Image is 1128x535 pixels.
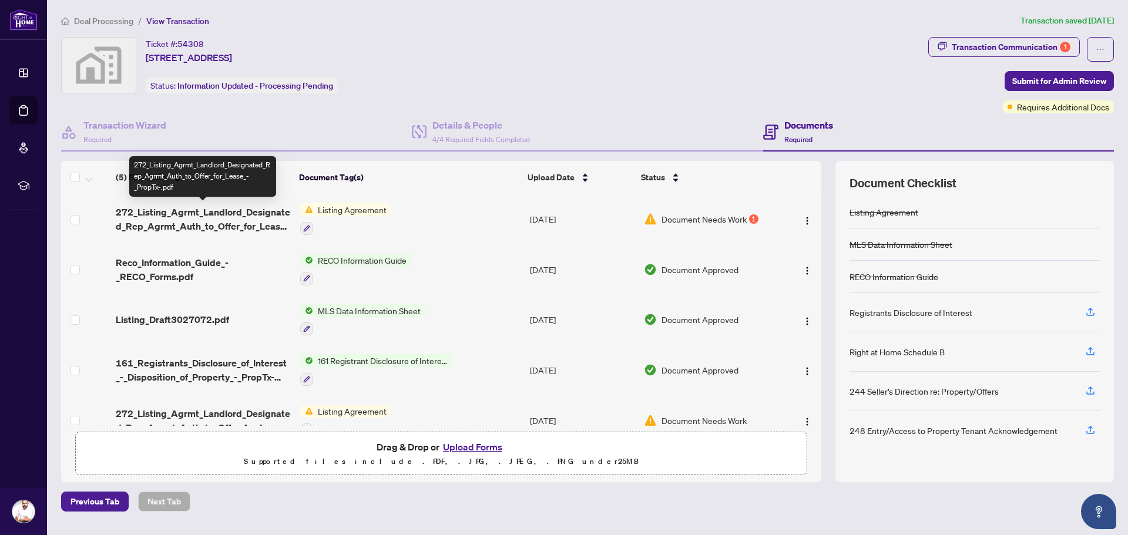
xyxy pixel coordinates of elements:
[76,432,807,476] span: Drag & Drop orUpload FormsSupported files include .PDF, .JPG, .JPEG, .PNG under25MB
[1017,100,1109,113] span: Requires Additional Docs
[300,254,411,285] button: Status IconRECO Information Guide
[928,37,1080,57] button: Transaction Communication1
[784,135,813,144] span: Required
[116,406,290,435] span: 272_Listing_Agrmt_Landlord_Designated_Rep_Agrmt_Auth_to_Offer_for_Lease_-_PropTx-[PERSON_NAME] 1.pdf
[83,135,112,144] span: Required
[644,263,657,276] img: Document Status
[12,500,35,523] img: Profile Icon
[1096,45,1104,53] span: ellipsis
[294,161,523,194] th: Document Tag(s)
[300,203,313,216] img: Status Icon
[525,295,639,345] td: [DATE]
[850,424,1057,437] div: 248 Entry/Access to Property Tenant Acknowledgement
[662,313,738,326] span: Document Approved
[662,213,747,226] span: Document Needs Work
[850,238,952,251] div: MLS Data Information Sheet
[116,255,290,284] span: Reco_Information_Guide_-_RECO_Forms.pdf
[300,354,452,386] button: Status Icon161 Registrant Disclosure of Interest - Disposition ofProperty
[1060,42,1070,52] div: 1
[803,366,812,376] img: Logo
[83,118,166,132] h4: Transaction Wizard
[300,405,313,418] img: Status Icon
[300,304,313,317] img: Status Icon
[300,304,425,336] button: Status IconMLS Data Information Sheet
[9,9,38,31] img: logo
[313,405,391,418] span: Listing Agreement
[850,270,938,283] div: RECO Information Guide
[439,439,506,455] button: Upload Forms
[1020,14,1114,28] article: Transaction saved [DATE]
[798,361,817,379] button: Logo
[61,17,69,25] span: home
[377,439,506,455] span: Drag & Drop or
[644,313,657,326] img: Document Status
[177,80,333,91] span: Information Updated - Processing Pending
[636,161,778,194] th: Status
[525,395,639,446] td: [DATE]
[129,156,276,197] div: 272_Listing_Agrmt_Landlord_Designated_Rep_Agrmt_Auth_to_Offer_for_Lease_-_PropTx-.pdf
[116,356,290,384] span: 161_Registrants_Disclosure_of_Interest_-_Disposition_of_Property_-_PropTx-[PERSON_NAME] 10 EXECUT...
[850,206,918,218] div: Listing Agreement
[641,171,665,184] span: Status
[300,354,313,367] img: Status Icon
[525,345,639,395] td: [DATE]
[798,260,817,279] button: Logo
[784,118,833,132] h4: Documents
[798,310,817,329] button: Logo
[749,214,758,224] div: 1
[952,38,1070,56] div: Transaction Communication
[525,194,639,244] td: [DATE]
[662,364,738,376] span: Document Approved
[300,405,391,436] button: Status IconListing Agreement
[313,354,452,367] span: 161 Registrant Disclosure of Interest - Disposition ofProperty
[1081,494,1116,529] button: Open asap
[62,38,136,93] img: svg%3e
[300,254,313,267] img: Status Icon
[798,210,817,228] button: Logo
[803,216,812,226] img: Logo
[644,364,657,376] img: Document Status
[146,37,204,51] div: Ticket #:
[116,205,290,233] span: 272_Listing_Agrmt_Landlord_Designated_Rep_Agrmt_Auth_to_Offer_for_Lease_-_PropTx-.pdf
[177,39,204,49] span: 54308
[850,385,999,398] div: 244 Seller’s Direction re: Property/Offers
[662,414,747,427] span: Document Needs Work
[528,171,575,184] span: Upload Date
[74,16,133,26] span: Deal Processing
[146,51,232,65] span: [STREET_ADDRESS]
[70,492,119,511] span: Previous Tab
[803,417,812,426] img: Logo
[432,135,530,144] span: 4/4 Required Fields Completed
[850,175,956,191] span: Document Checklist
[662,263,738,276] span: Document Approved
[146,78,338,93] div: Status:
[803,317,812,326] img: Logo
[850,306,972,319] div: Registrants Disclosure of Interest
[1012,72,1106,90] span: Submit for Admin Review
[138,14,142,28] li: /
[313,304,425,317] span: MLS Data Information Sheet
[300,203,391,235] button: Status IconListing Agreement
[61,492,129,512] button: Previous Tab
[1005,71,1114,91] button: Submit for Admin Review
[644,414,657,427] img: Document Status
[313,254,411,267] span: RECO Information Guide
[803,266,812,275] img: Logo
[313,203,391,216] span: Listing Agreement
[644,213,657,226] img: Document Status
[116,171,167,184] span: (5) File Name
[83,455,800,469] p: Supported files include .PDF, .JPG, .JPEG, .PNG under 25 MB
[146,16,209,26] span: View Transaction
[850,345,945,358] div: Right at Home Schedule B
[523,161,636,194] th: Upload Date
[798,411,817,430] button: Logo
[525,244,639,295] td: [DATE]
[111,161,294,194] th: (5) File Name
[116,312,229,327] span: Listing_Draft3027072.pdf
[138,492,190,512] button: Next Tab
[432,118,530,132] h4: Details & People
